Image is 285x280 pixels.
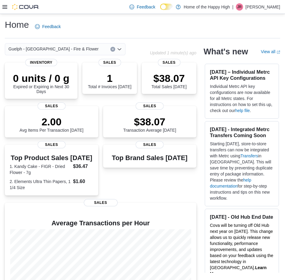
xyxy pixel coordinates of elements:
[158,59,180,66] span: Sales
[210,214,274,220] h3: [DATE] - Old Hub End Date
[25,59,57,66] span: Inventory
[12,4,39,10] img: Cova
[10,163,71,175] dt: 1. Kandy Cake - FIGR - Dried Flower - 7g
[136,102,164,110] span: Sales
[245,3,280,11] p: [PERSON_NAME]
[237,3,242,11] span: JR
[210,223,273,270] span: Cova will be turning off Old Hub next year on [DATE]. This change allows us to quickly release ne...
[151,72,186,84] p: $38.07
[73,178,93,185] dd: $1.60
[236,3,243,11] div: Jazmine Rice
[277,50,280,54] svg: External link
[33,21,63,33] a: Feedback
[10,179,71,191] dt: 2. Elements Ultra Thin Papers, 1 1/4 Size
[137,4,155,10] span: Feedback
[110,47,115,52] button: Clear input
[210,141,274,201] p: Starting [DATE], store-to-store transfers can now be integrated with Metrc using in [GEOGRAPHIC_D...
[88,72,131,89] div: Total # Invoices [DATE]
[37,141,65,148] span: Sales
[20,116,84,128] p: 2.00
[123,116,176,128] p: $38.07
[150,50,196,55] p: Updated 1 minute(s) ago
[127,1,157,13] a: Feedback
[112,154,188,162] h3: Top Brand Sales [DATE]
[10,72,73,84] p: 0 units / 0 g
[117,47,122,52] button: Open list of options
[84,199,118,206] span: Sales
[10,154,93,162] h3: Top Product Sales [DATE]
[210,178,251,188] a: help documentation
[98,59,121,66] span: Sales
[123,116,176,133] div: Transaction Average [DATE]
[10,220,192,227] h4: Average Transactions per Hour
[37,102,65,110] span: Sales
[42,24,61,30] span: Feedback
[20,116,84,133] div: Avg Items Per Transaction [DATE]
[261,49,280,54] a: View allExternal link
[204,47,248,56] h2: What's new
[136,141,164,148] span: Sales
[88,72,131,84] p: 1
[232,3,233,11] p: |
[151,72,186,89] div: Total Sales [DATE]
[184,3,230,11] p: Home of the Happy High
[8,45,99,53] span: Guelph - [GEOGRAPHIC_DATA] - Fire & Flower
[235,108,250,113] a: help file
[210,83,274,114] p: Individual Metrc API key configurations are now available for all Metrc states. For instructions ...
[210,126,274,138] h3: [DATE] - Integrated Metrc Transfers Coming Soon
[5,19,29,31] h1: Home
[73,163,93,170] dd: $36.47
[210,69,274,81] h3: [DATE] – Individual Metrc API Key Configurations
[160,4,173,10] input: Dark Mode
[240,153,258,158] a: Transfers
[10,72,73,94] div: Expired or Expiring in Next 30 Days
